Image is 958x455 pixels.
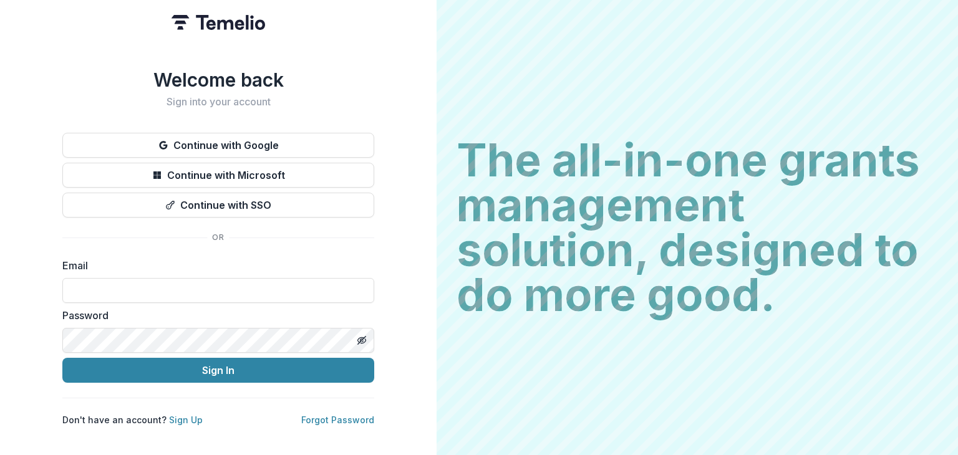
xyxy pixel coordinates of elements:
img: Temelio [172,15,265,30]
button: Toggle password visibility [352,330,372,350]
a: Sign Up [169,414,203,425]
a: Forgot Password [301,414,374,425]
button: Continue with Microsoft [62,163,374,188]
button: Continue with SSO [62,193,374,218]
h2: Sign into your account [62,96,374,108]
label: Email [62,258,367,273]
button: Continue with Google [62,133,374,158]
h1: Welcome back [62,69,374,91]
p: Don't have an account? [62,413,203,426]
label: Password [62,308,367,323]
button: Sign In [62,358,374,383]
